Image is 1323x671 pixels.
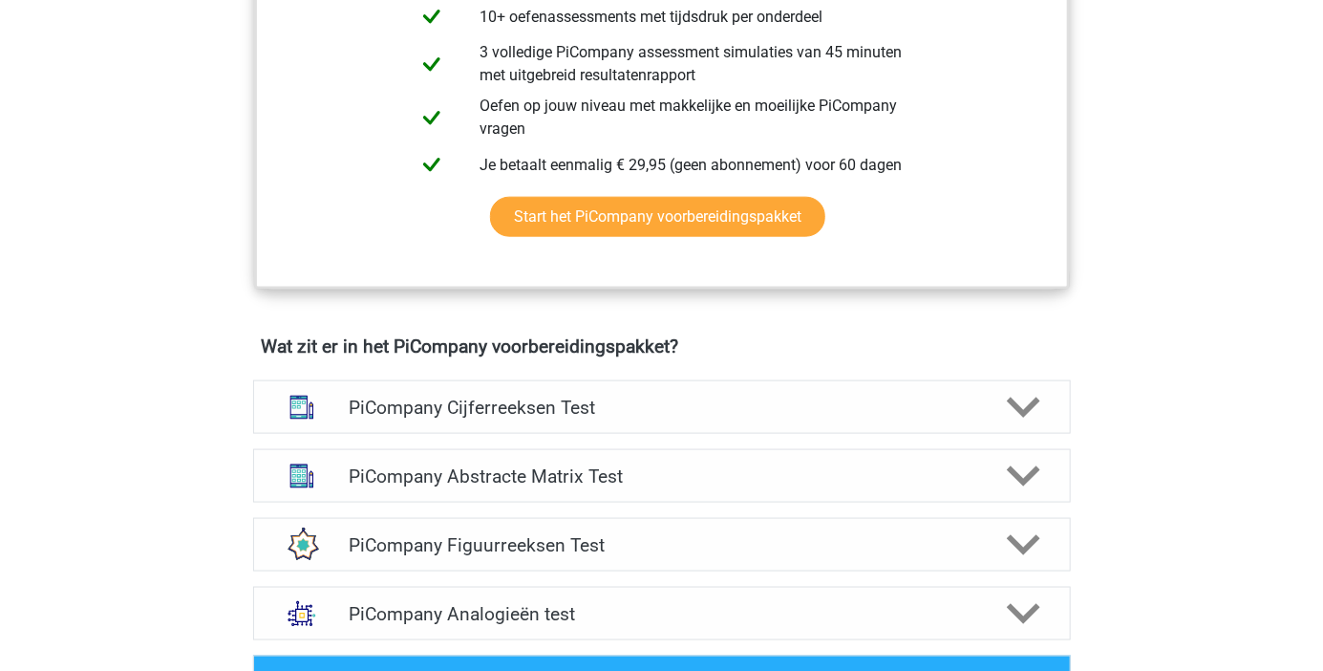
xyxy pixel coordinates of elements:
h4: PiCompany Figuurreeksen Test [349,534,974,556]
a: abstracte matrices PiCompany Abstracte Matrix Test [245,449,1078,503]
a: cijferreeksen PiCompany Cijferreeksen Test [245,380,1078,434]
img: analogieen [277,589,327,639]
h4: PiCompany Analogieën test [349,603,974,625]
a: figuurreeksen PiCompany Figuurreeksen Test [245,518,1078,572]
a: analogieen PiCompany Analogieën test [245,587,1078,640]
h4: PiCompany Cijferreeksen Test [349,397,974,419]
img: abstracte matrices [277,451,327,501]
img: figuurreeksen [277,520,327,570]
a: Start het PiCompany voorbereidingspakket [490,197,825,237]
h4: Wat zit er in het PiCompany voorbereidingspakket? [262,335,1062,357]
img: cijferreeksen [277,382,327,432]
h4: PiCompany Abstracte Matrix Test [349,465,974,487]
